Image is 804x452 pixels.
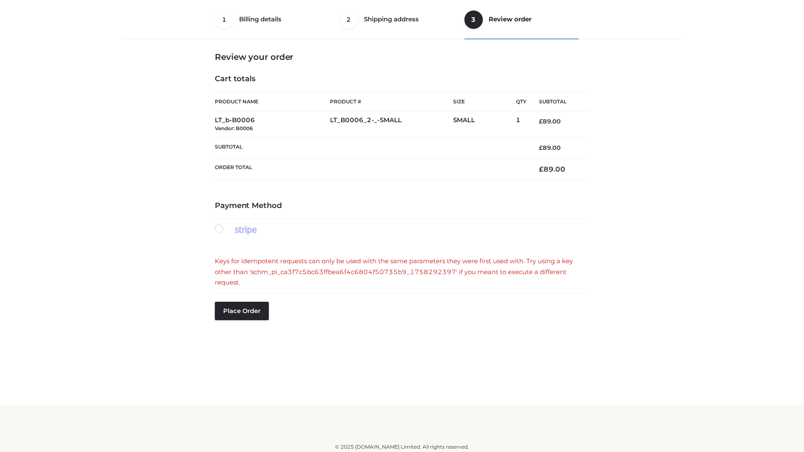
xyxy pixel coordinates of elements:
small: Vendor: B0006 [215,125,253,131]
th: Subtotal [215,137,526,158]
th: Subtotal [526,92,589,111]
div: Keys for idempotent requests can only be used with the same parameters they were first used with.... [215,256,589,288]
bdi: 89.00 [539,144,561,152]
th: Size [453,92,512,111]
h4: Payment Method [215,201,589,211]
span: £ [539,144,543,152]
td: 1 [516,111,526,138]
div: © 2025 [DOMAIN_NAME] Limited. All rights reserved. [124,443,680,451]
span: £ [539,118,543,125]
th: Qty [516,92,526,111]
td: LT_B0006_2-_-SMALL [330,111,453,138]
td: SMALL [453,111,516,138]
th: Order Total [215,158,526,180]
td: LT_b-B0006 [215,111,330,138]
h4: Cart totals [215,74,589,84]
th: Product Name [215,92,330,111]
th: Product # [330,92,453,111]
bdi: 89.00 [539,118,561,125]
bdi: 89.00 [539,165,565,173]
h3: Review your order [215,52,589,62]
span: £ [539,165,544,173]
button: Place order [215,302,269,320]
